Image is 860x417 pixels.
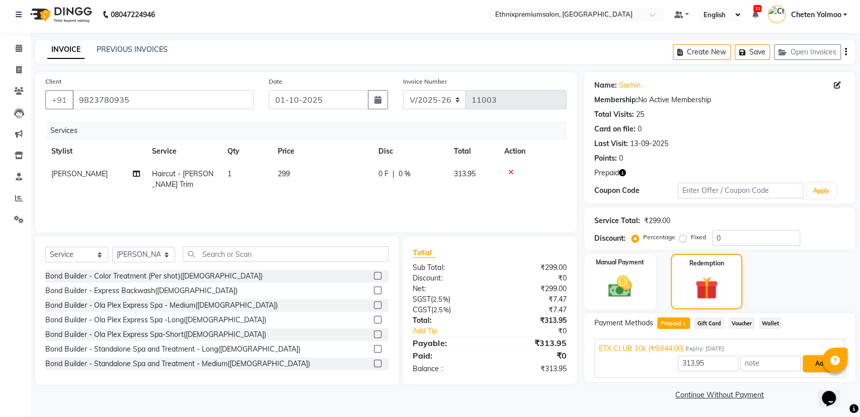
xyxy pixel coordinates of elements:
[619,153,623,164] div: 0
[740,356,801,371] input: note
[45,359,310,369] div: Bond Builder - Standalone Spa and Treatment - Medium([DEMOGRAPHIC_DATA])
[594,80,617,91] div: Name:
[490,337,574,349] div: ₹313.95
[636,109,644,120] div: 25
[272,140,372,163] th: Price
[594,318,653,328] span: Payment Methods
[594,233,626,244] div: Discount:
[594,185,678,196] div: Coupon Code
[45,140,146,163] th: Stylist
[221,140,272,163] th: Qty
[594,138,628,149] div: Last Visit:
[45,329,266,340] div: Bond Builder - Ola Plex Express Spa-Short([DEMOGRAPHIC_DATA])
[490,294,574,305] div: ₹7.47
[818,377,850,407] iframe: chat widget
[630,138,668,149] div: 13-09-2025
[403,77,447,86] label: Invoice Number
[759,317,783,329] span: Wallet
[504,326,574,336] div: ₹0
[657,317,690,329] span: Prepaid
[278,169,290,178] span: 299
[45,315,266,325] div: Bond Builder - Ola Plex Express Spa -Long([DEMOGRAPHIC_DATA])
[601,273,639,300] img: _cash.svg
[405,284,490,294] div: Net:
[753,5,761,12] span: 23
[454,169,476,178] span: 313.95
[45,90,73,109] button: +91
[46,121,574,140] div: Services
[405,262,490,273] div: Sub Total:
[405,294,490,305] div: ( )
[596,258,644,267] label: Manual Payment
[791,10,841,20] span: Cheten Yolmoo
[97,45,168,54] a: PREVIOUS INVOICES
[405,315,490,326] div: Total:
[490,315,574,326] div: ₹313.95
[490,305,574,315] div: ₹7.47
[643,233,675,242] label: Percentage
[448,140,498,163] th: Total
[594,95,845,105] div: No Active Membership
[405,337,490,349] div: Payable:
[774,44,841,60] button: Open Invoices
[45,77,61,86] label: Client
[111,1,155,29] b: 08047224946
[673,44,731,60] button: Create New
[393,169,395,179] span: |
[405,273,490,284] div: Discount:
[735,44,770,60] button: Save
[45,271,263,282] div: Bond Builder - Color Treatment (Per shot)([DEMOGRAPHIC_DATA])
[678,183,803,198] input: Enter Offer / Coupon Code
[490,284,574,294] div: ₹299.00
[45,344,300,355] div: Bond Builder - Standalone Spa and Treatment - Long([DEMOGRAPHIC_DATA])
[686,344,724,353] span: Expiry: [DATE]
[433,306,448,314] span: 2.5%
[694,317,724,329] span: Gift Card
[152,169,213,189] span: Haircut - [PERSON_NAME] Trim
[688,274,725,302] img: _gift.svg
[594,95,638,105] div: Membership:
[227,169,231,178] span: 1
[586,390,853,400] a: Continue Without Payment
[594,216,640,226] div: Service Total:
[405,326,504,336] a: Add Tip
[638,124,642,134] div: 0
[405,305,490,315] div: ( )
[594,153,617,164] div: Points:
[594,124,636,134] div: Card on file:
[269,77,282,86] label: Date
[399,169,411,179] span: 0 %
[72,90,254,109] input: Search by Name/Mobile/Email/Code
[490,262,574,273] div: ₹299.00
[619,80,641,91] a: Sachin
[45,286,238,296] div: Bond Builder - Express Backwash([DEMOGRAPHIC_DATA])
[752,10,758,19] a: 23
[413,305,431,314] span: CGST
[405,350,490,362] div: Paid:
[691,233,706,242] label: Fixed
[498,140,567,163] th: Action
[45,300,278,311] div: Bond Builder - Ola Plex Express Spa - Medium([DEMOGRAPHIC_DATA])
[678,356,738,371] input: Amount
[807,183,836,198] button: Apply
[644,216,670,226] div: ₹299.00
[183,246,388,262] input: Search or Scan
[146,140,221,163] th: Service
[378,169,388,179] span: 0 F
[47,41,85,59] a: INVOICE
[372,140,448,163] th: Disc
[803,355,839,372] button: Add
[728,317,755,329] span: Voucher
[599,343,684,354] span: ETX CLUB 10k (₹9,644.00)
[490,273,574,284] div: ₹0
[490,364,574,374] div: ₹313.95
[594,168,619,178] span: Prepaid
[405,364,490,374] div: Balance :
[413,295,431,304] span: SGST
[26,1,95,29] img: logo
[433,295,448,303] span: 2.5%
[681,321,686,327] span: 1
[490,350,574,362] div: ₹0
[413,247,436,258] span: Total
[768,6,786,23] img: Cheten Yolmoo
